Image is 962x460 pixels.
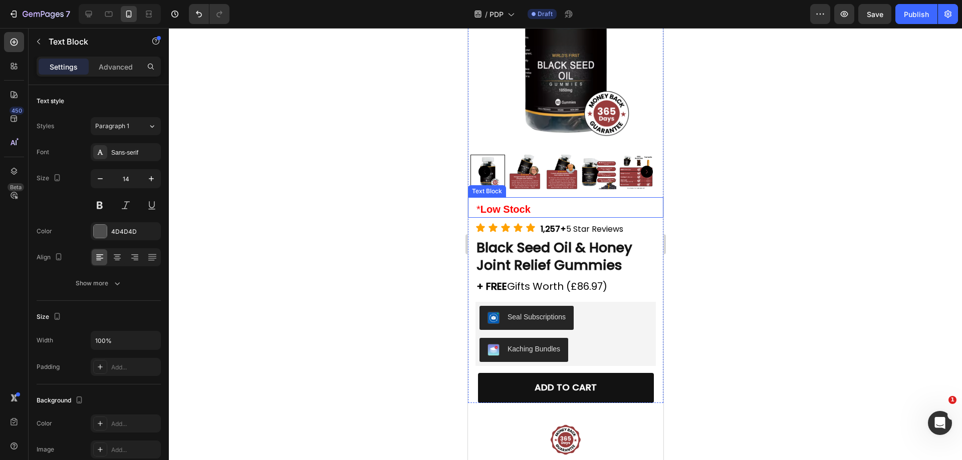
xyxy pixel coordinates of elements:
[468,28,663,460] iframe: Design area
[66,8,70,20] p: 7
[111,148,158,157] div: Sans-serif
[10,107,24,115] div: 450
[37,394,85,407] div: Background
[50,62,78,72] p: Settings
[189,4,229,24] div: Undo/Redo
[111,227,158,236] div: 4D4D4D
[37,122,54,131] div: Styles
[99,62,133,72] p: Advanced
[904,9,929,20] div: Publish
[37,274,161,292] button: Show more
[858,4,891,24] button: Save
[485,9,488,20] span: /
[4,4,75,24] button: 7
[37,251,65,264] div: Align
[37,148,49,157] div: Font
[37,419,52,428] div: Color
[49,36,134,48] p: Text Block
[91,331,160,349] input: Auto
[111,363,158,372] div: Add...
[37,445,54,454] div: Image
[76,278,122,288] div: Show more
[37,227,52,236] div: Color
[111,419,158,428] div: Add...
[37,310,63,324] div: Size
[91,117,161,135] button: Paragraph 1
[37,97,64,106] div: Text style
[538,10,553,19] span: Draft
[867,10,883,19] span: Save
[928,411,952,435] iframe: Intercom live chat
[8,183,24,191] div: Beta
[37,172,63,185] div: Size
[37,336,53,345] div: Width
[490,9,504,20] span: PDP
[948,396,956,404] span: 1
[111,445,158,454] div: Add...
[37,362,60,371] div: Padding
[95,122,129,131] span: Paragraph 1
[895,4,937,24] button: Publish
